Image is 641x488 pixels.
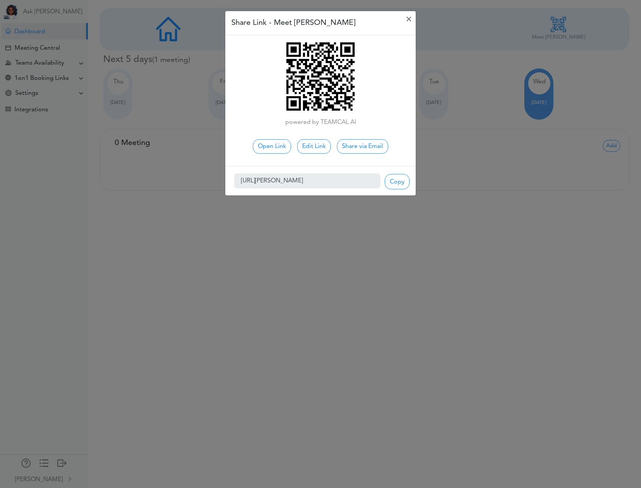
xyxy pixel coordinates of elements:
a: Share via Email [337,139,388,154]
span: × [406,15,412,24]
a: powered by TEAMCAL AI [225,118,416,127]
img: BU1eDAfvv8QL3V6xBGPWqaQAAAABJRU5ErkJggg== [282,38,359,115]
span: Copy [385,174,410,189]
h5: Share Link - Meet [PERSON_NAME] [231,17,355,29]
button: Edit Link [297,139,331,154]
button: Close [400,9,418,30]
a: Open Link [253,139,291,154]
